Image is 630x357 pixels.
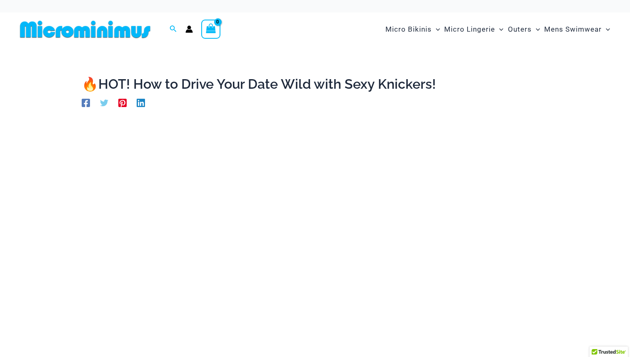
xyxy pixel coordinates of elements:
[508,19,532,40] span: Outers
[506,17,542,42] a: OutersMenu ToggleMenu Toggle
[100,98,108,107] a: Twitter
[82,76,548,92] h1: 🔥HOT! How to Drive Your Date Wild with Sexy Knickers!
[201,20,220,39] a: View Shopping Cart, empty
[542,17,612,42] a: Mens SwimwearMenu ToggleMenu Toggle
[544,19,602,40] span: Mens Swimwear
[382,15,613,43] nav: Site Navigation
[532,19,540,40] span: Menu Toggle
[170,24,177,35] a: Search icon link
[17,20,154,39] img: MM SHOP LOGO FLAT
[442,17,505,42] a: Micro LingerieMenu ToggleMenu Toggle
[137,98,145,107] a: Linkedin
[432,19,440,40] span: Menu Toggle
[602,19,610,40] span: Menu Toggle
[495,19,503,40] span: Menu Toggle
[383,17,442,42] a: Micro BikinisMenu ToggleMenu Toggle
[118,98,127,107] a: Pinterest
[185,25,193,33] a: Account icon link
[385,19,432,40] span: Micro Bikinis
[444,19,495,40] span: Micro Lingerie
[82,98,90,107] a: Facebook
